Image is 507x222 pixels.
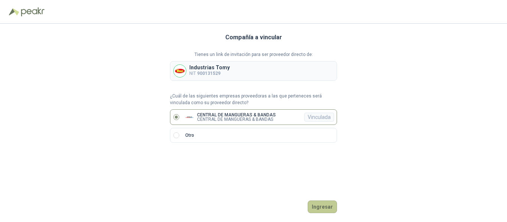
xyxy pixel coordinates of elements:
[225,33,282,42] h3: Compañía a vincular
[185,113,194,122] img: Company Logo
[189,70,230,77] p: NIT
[304,113,334,122] div: Vinculada
[170,51,337,58] p: Tienes un link de invitación para ser proveedor directo de:
[197,113,276,117] p: CENTRAL DE MANGUERAS & BANDAS
[21,7,45,16] img: Peakr
[189,65,230,70] p: Industrias Tomy
[185,132,194,139] p: Otro
[197,71,220,76] b: 900131529
[170,93,337,107] p: ¿Cuál de las siguientes empresas proveedoras a las que perteneces será vinculada como su proveedo...
[308,201,337,213] button: Ingresar
[174,65,186,77] img: Company Logo
[9,8,19,16] img: Logo
[197,117,276,122] p: CENTRAL DE MANGUERAS & BANDAS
